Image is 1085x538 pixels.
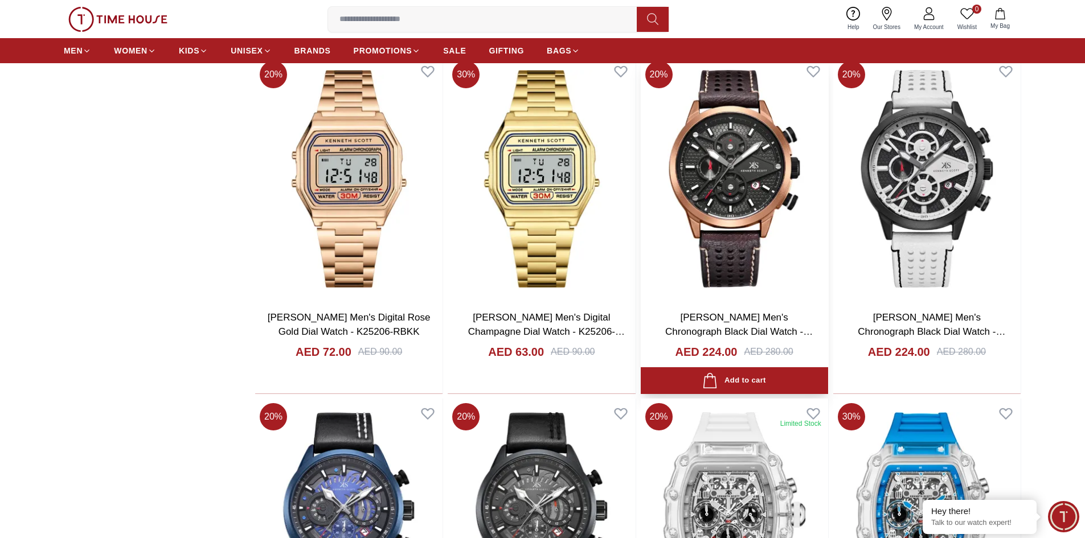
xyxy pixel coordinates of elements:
[843,23,864,31] span: Help
[452,403,480,430] span: 20 %
[986,22,1014,30] span: My Bag
[931,506,1028,517] div: Hey there!
[443,45,466,56] span: SALE
[489,45,524,56] span: GIFTING
[179,45,199,56] span: KIDS
[547,40,580,61] a: BAGS
[114,40,156,61] a: WOMEN
[953,23,981,31] span: Wishlist
[838,61,865,88] span: 20 %
[744,345,793,359] div: AED 280.00
[354,40,421,61] a: PROMOTIONS
[255,56,443,301] img: Kenneth Scott Men's Digital Rose Gold Dial Watch - K25206-RBKK
[645,403,673,430] span: 20 %
[114,45,148,56] span: WOMEN
[489,40,524,61] a: GIFTING
[358,345,402,359] div: AED 90.00
[869,23,905,31] span: Our Stores
[268,312,431,338] a: [PERSON_NAME] Men's Digital Rose Gold Dial Watch - K25206-RBKK
[838,403,865,430] span: 30 %
[448,56,635,301] img: Kenneth Scott Men's Digital Champagne Dial Watch - K25206-GBGC
[972,5,981,14] span: 0
[931,518,1028,528] p: Talk to our watch expert!
[468,312,625,352] a: [PERSON_NAME] Men's Digital Champagne Dial Watch - K25206-GBGC
[858,312,1005,352] a: [PERSON_NAME] Men's Chronograph Black Dial Watch - K25108-BLWB
[260,61,287,88] span: 20 %
[294,45,331,56] span: BRANDS
[547,45,571,56] span: BAGS
[910,23,948,31] span: My Account
[1048,501,1079,532] div: Chat Widget
[296,344,351,360] h4: AED 72.00
[260,403,287,430] span: 20 %
[841,5,866,34] a: Help
[780,419,821,428] div: Limited Stock
[64,40,91,61] a: MEN
[488,344,544,360] h4: AED 63.00
[231,45,263,56] span: UNISEX
[443,40,466,61] a: SALE
[641,56,828,301] img: Kenneth Scott Men's Chronograph Black Dial Watch - K25108-DLDB
[951,5,984,34] a: 0Wishlist
[675,344,738,360] h4: AED 224.00
[866,5,907,34] a: Our Stores
[833,56,1021,301] img: Kenneth Scott Men's Chronograph Black Dial Watch - K25108-BLWB
[984,6,1017,32] button: My Bag
[645,61,673,88] span: 20 %
[354,45,412,56] span: PROMOTIONS
[868,344,930,360] h4: AED 224.00
[551,345,595,359] div: AED 90.00
[937,345,986,359] div: AED 280.00
[452,61,480,88] span: 30 %
[294,40,331,61] a: BRANDS
[231,40,271,61] a: UNISEX
[179,40,208,61] a: KIDS
[702,373,765,388] div: Add to cart
[64,45,83,56] span: MEN
[665,312,813,352] a: [PERSON_NAME] Men's Chronograph Black Dial Watch - K25108-DLDB
[641,367,828,394] button: Add to cart
[68,7,167,32] img: ...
